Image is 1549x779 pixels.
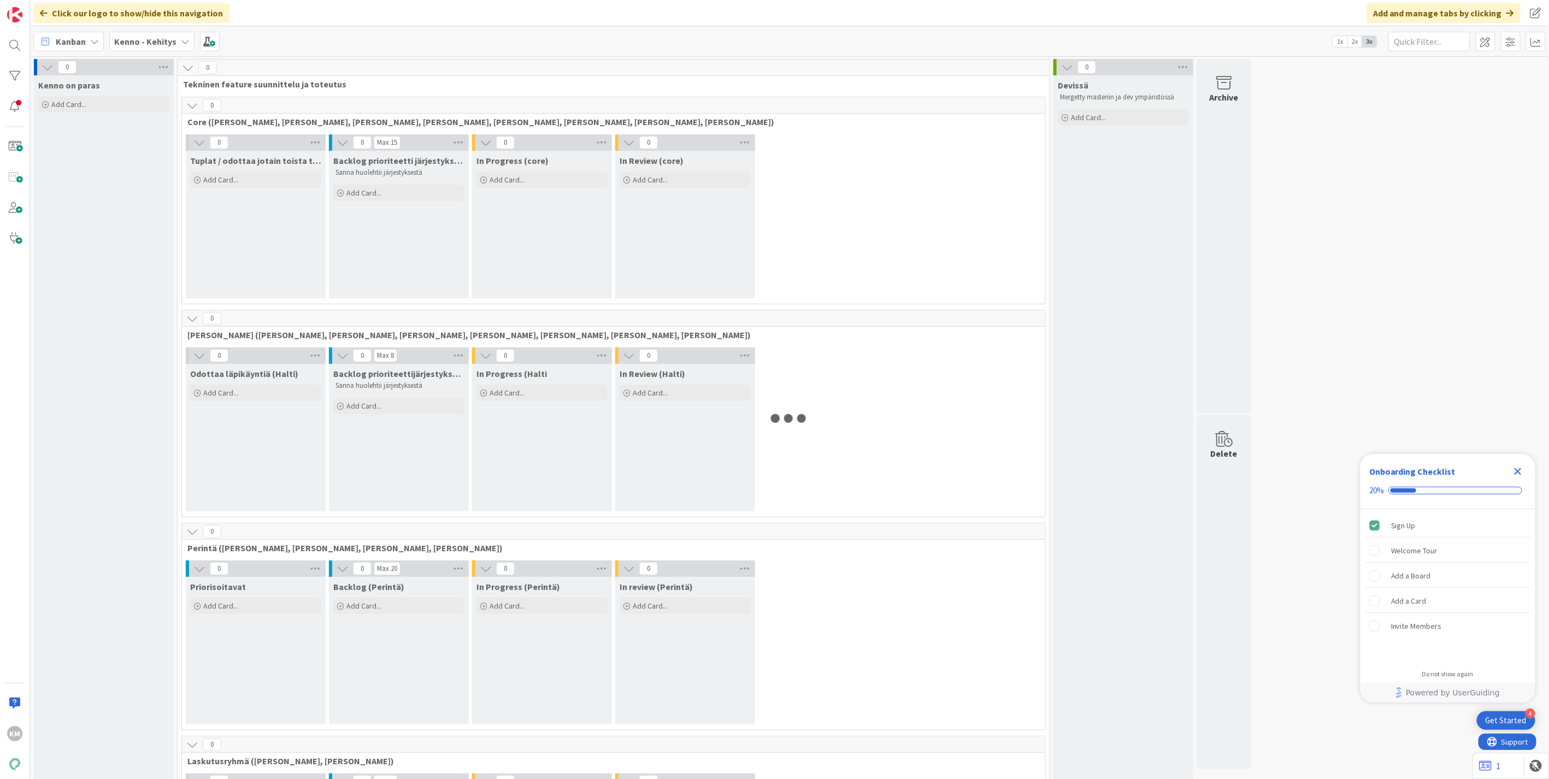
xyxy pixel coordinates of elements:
[190,368,298,379] span: Odottaa läpikäyntiä (Halti)
[1526,709,1535,718] div: 4
[490,175,525,185] span: Add Card...
[476,155,549,166] span: In Progress (core)
[7,7,22,22] img: Visit kanbanzone.com
[333,368,464,379] span: Backlog prioriteettijärjestyksessä (Halti)
[7,726,22,741] div: KM
[333,581,404,592] span: Backlog (Perintä)
[58,61,76,74] span: 0
[51,99,86,109] span: Add Card...
[1060,93,1187,102] p: Mergetty masteriin ja dev ympäristössä
[496,136,515,149] span: 0
[476,581,560,592] span: In Progress (Perintä)
[639,349,658,362] span: 0
[1365,614,1531,638] div: Invite Members is incomplete.
[1369,486,1527,495] div: Checklist progress: 20%
[203,99,221,112] span: 0
[187,329,1032,340] span: Halti (Sebastian, VilleH, Riikka, Antti, MikkoV, PetriH, PetriM)
[1347,36,1362,47] span: 2x
[335,168,462,177] p: Sanna huolehtii järjestyksestä
[1367,3,1521,23] div: Add and manage tabs by clicking
[1362,36,1377,47] span: 3x
[490,601,525,611] span: Add Card...
[333,155,464,166] span: Backlog prioriteetti järjestyksessä (core)
[203,312,221,325] span: 0
[33,3,229,23] div: Click our logo to show/hide this navigation
[633,175,668,185] span: Add Card...
[1406,686,1500,699] span: Powered by UserGuiding
[1369,486,1384,495] div: 20%
[1365,514,1531,538] div: Sign Up is complete.
[496,349,515,362] span: 0
[353,349,372,362] span: 0
[56,35,86,48] span: Kanban
[1391,619,1442,633] div: Invite Members
[23,2,50,15] span: Support
[114,36,176,47] b: Kenno - Kehitys
[1509,463,1527,480] div: Close Checklist
[38,80,100,91] span: Kenno on paras
[1480,759,1501,772] a: 1
[377,353,394,358] div: Max 8
[1365,589,1531,613] div: Add a Card is incomplete.
[1369,465,1456,478] div: Onboarding Checklist
[190,155,321,166] span: Tuplat / odottaa jotain toista tikettiä
[620,581,693,592] span: In review (Perintä)
[1391,569,1431,582] div: Add a Board
[187,542,1032,553] span: Perintä (Jaakko, PetriH, MikkoV, Pasi)
[1071,113,1106,122] span: Add Card...
[203,175,238,185] span: Add Card...
[203,525,221,538] span: 0
[1391,519,1416,532] div: Sign Up
[1388,32,1470,51] input: Quick Filter...
[346,188,381,198] span: Add Card...
[1333,36,1347,47] span: 1x
[187,116,1032,127] span: Core (Pasi, Jussi, JaakkoHä, Jyri, Leo, MikkoK, Väinö, MattiH)
[1365,539,1531,563] div: Welcome Tour is incomplete.
[353,562,372,575] span: 0
[203,388,238,398] span: Add Card...
[203,601,238,611] span: Add Card...
[198,61,217,74] span: 0
[183,79,1036,90] span: Tekninen feature suunnittelu ja toteutus
[210,136,228,149] span: 0
[1077,61,1096,74] span: 0
[490,388,525,398] span: Add Card...
[346,601,381,611] span: Add Card...
[620,155,684,166] span: In Review (core)
[210,349,228,362] span: 0
[1210,91,1239,104] div: Archive
[1366,683,1530,703] a: Powered by UserGuiding
[1391,544,1438,557] div: Welcome Tour
[190,581,246,592] span: Priorisoitavat
[377,566,397,571] div: Max 20
[1477,711,1535,730] div: Open Get Started checklist, remaining modules: 4
[496,562,515,575] span: 0
[1365,564,1531,588] div: Add a Board is incomplete.
[639,136,658,149] span: 0
[1391,594,1427,607] div: Add a Card
[1486,715,1527,726] div: Get Started
[187,756,1032,766] span: Laskutusryhmä (Antti, Keijo)
[346,401,381,411] span: Add Card...
[633,388,668,398] span: Add Card...
[620,368,685,379] span: In Review (Halti)
[1422,670,1474,678] div: Do not show again
[1360,454,1535,703] div: Checklist Container
[1360,509,1535,663] div: Checklist items
[639,562,658,575] span: 0
[203,738,221,751] span: 0
[476,368,547,379] span: In Progress (Halti
[353,136,372,149] span: 0
[1058,80,1088,91] span: Devissä
[633,601,668,611] span: Add Card...
[335,381,462,390] p: Sanna huolehtii järjestyksestä
[7,757,22,772] img: avatar
[377,140,397,145] div: Max 15
[1360,683,1535,703] div: Footer
[210,562,228,575] span: 0
[1211,447,1238,460] div: Delete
